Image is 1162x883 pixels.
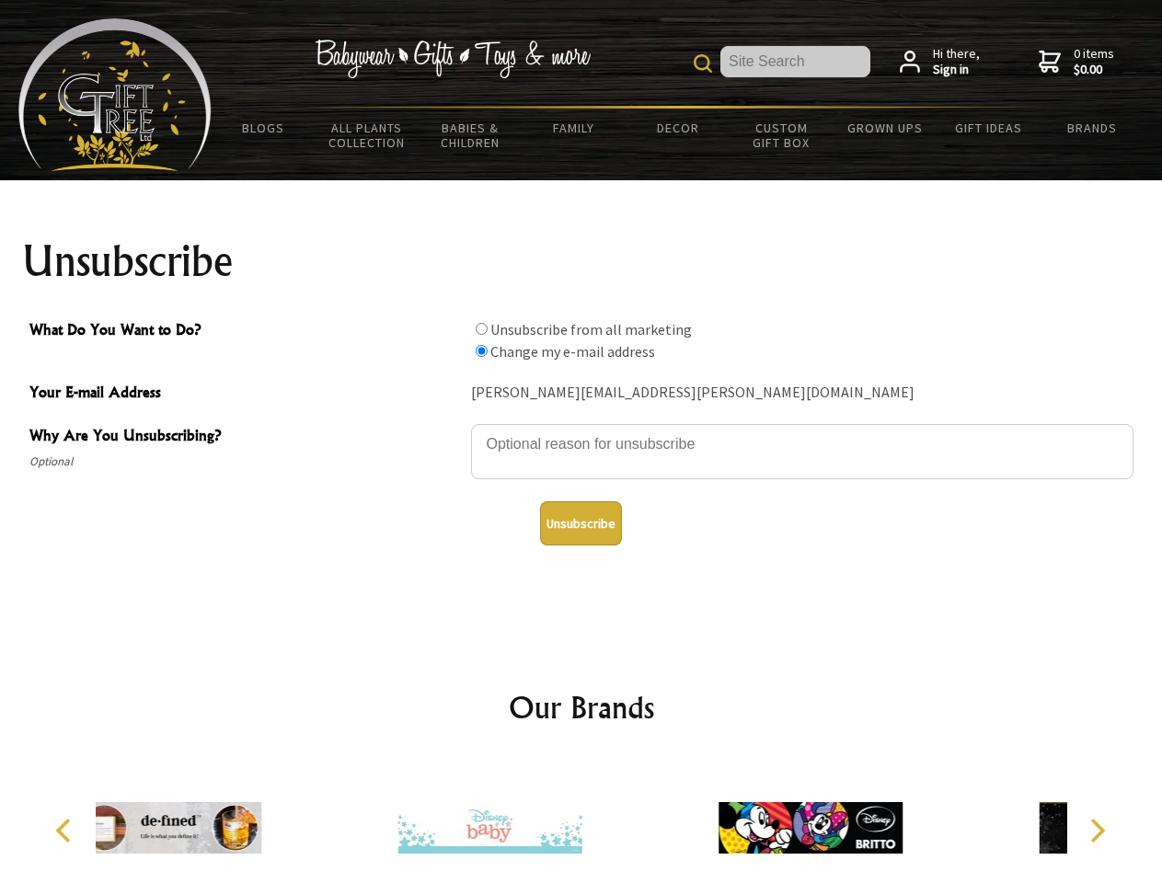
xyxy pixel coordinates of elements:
strong: $0.00 [1074,62,1114,78]
img: Babywear - Gifts - Toys & more [315,40,591,78]
a: All Plants Collection [316,109,420,162]
a: BLOGS [212,109,316,147]
span: 0 items [1074,45,1114,78]
label: Unsubscribe from all marketing [490,320,692,338]
input: What Do You Want to Do? [476,323,488,335]
a: Custom Gift Box [730,109,834,162]
input: Site Search [720,46,870,77]
a: Decor [626,109,730,147]
strong: Sign in [933,62,980,78]
button: Next [1076,810,1117,851]
a: Babies & Children [419,109,523,162]
a: Brands [1041,109,1145,147]
div: [PERSON_NAME][EMAIL_ADDRESS][PERSON_NAME][DOMAIN_NAME] [471,379,1133,407]
button: Previous [46,810,86,851]
a: Family [523,109,627,147]
input: What Do You Want to Do? [476,345,488,357]
a: Hi there,Sign in [900,46,980,78]
button: Unsubscribe [540,501,622,545]
img: product search [694,54,712,73]
h1: Unsubscribe [22,239,1141,283]
a: Gift Ideas [937,109,1041,147]
span: Optional [29,451,462,473]
span: Your E-mail Address [29,381,462,407]
span: Hi there, [933,46,980,78]
a: 0 items$0.00 [1039,46,1114,78]
a: Grown Ups [833,109,937,147]
label: Change my e-mail address [490,342,655,361]
img: Babyware - Gifts - Toys and more... [18,18,212,171]
h2: Our Brands [37,685,1126,729]
span: What Do You Want to Do? [29,318,462,345]
textarea: Why Are You Unsubscribing? [471,424,1133,479]
span: Why Are You Unsubscribing? [29,424,462,451]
